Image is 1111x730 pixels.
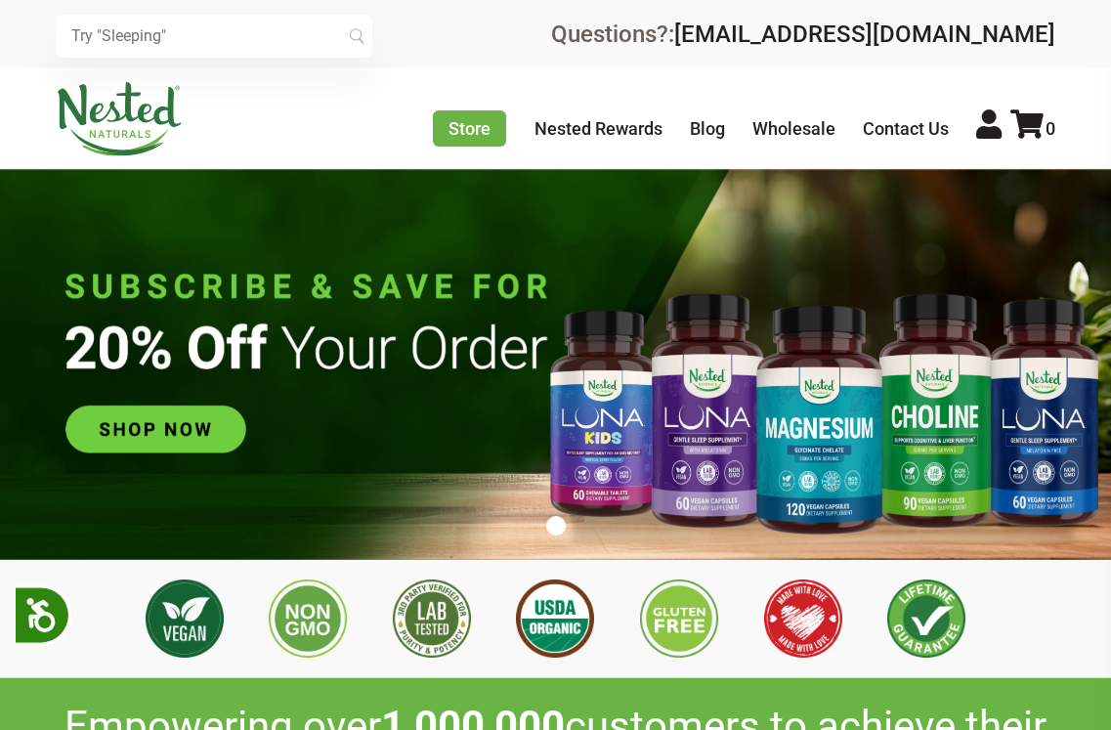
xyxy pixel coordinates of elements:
[393,580,471,658] img: 3rd Party Lab Tested
[433,110,506,147] a: Store
[546,516,566,536] button: 1 of 1
[56,15,372,58] input: Try "Sleeping"
[863,118,949,139] a: Contact Us
[516,580,594,658] img: USDA Organic
[1046,118,1055,139] span: 0
[690,118,725,139] a: Blog
[674,21,1055,48] a: [EMAIL_ADDRESS][DOMAIN_NAME]
[887,580,965,658] img: Lifetime Guarantee
[56,82,183,156] img: Nested Naturals
[269,580,347,658] img: Non GMO
[1010,118,1055,139] a: 0
[534,118,662,139] a: Nested Rewards
[551,22,1055,46] div: Questions?:
[764,580,842,658] img: Made with Love
[752,118,835,139] a: Wholesale
[146,580,224,658] img: Vegan
[640,580,718,658] img: Gluten Free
